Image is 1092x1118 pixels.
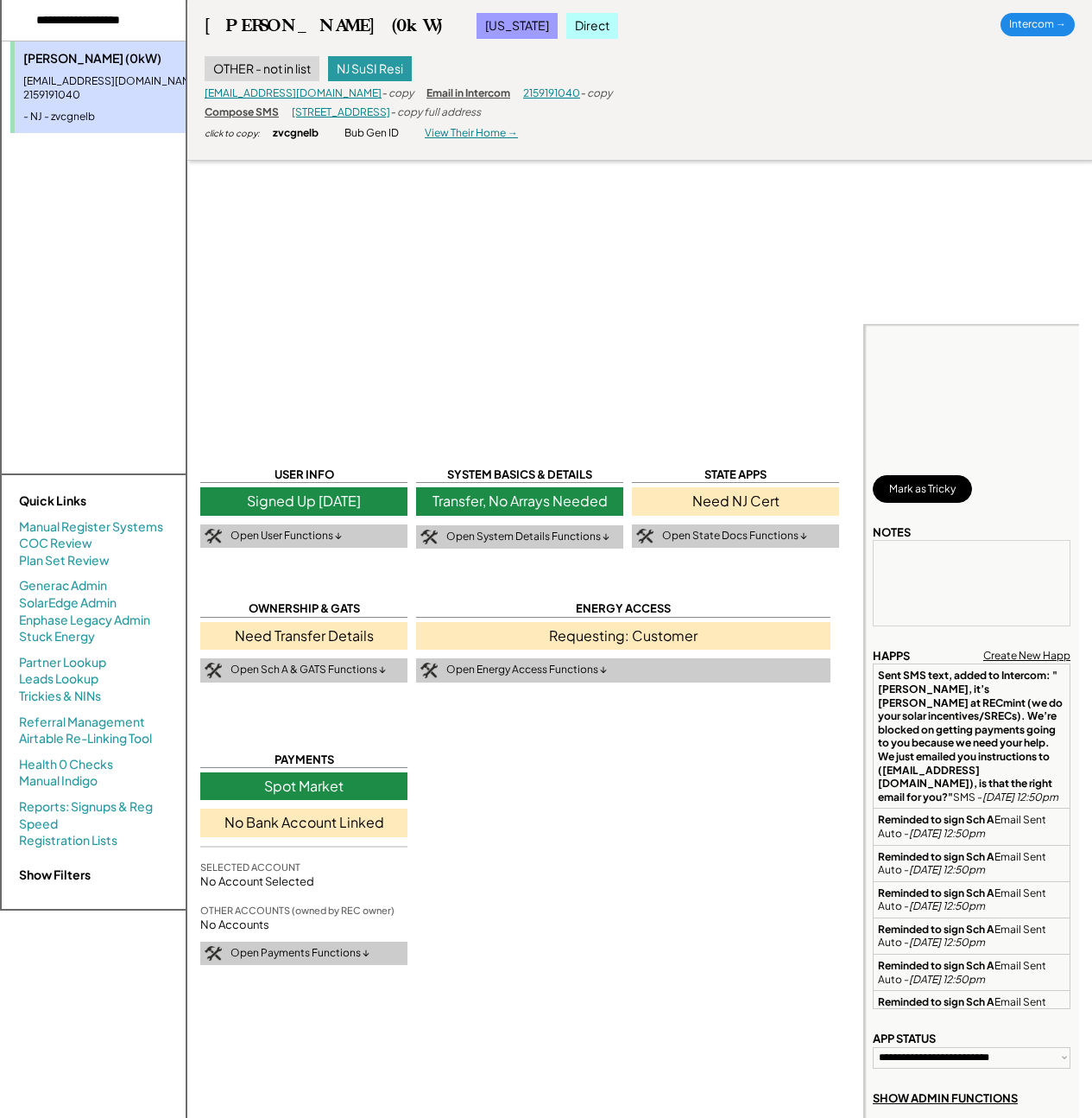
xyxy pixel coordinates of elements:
[200,809,407,836] div: No Bank Account Linked
[878,959,1065,986] div: Email Sent Auto -
[200,772,407,800] div: Spot Market
[205,105,279,120] div: Compose SMS
[19,730,152,747] a: Airtable Re-Linking Tool
[230,946,369,961] div: Open Payments Functions ↓
[200,861,300,873] div: SELECTED ACCOUNT
[19,594,117,612] a: SolarEdge Admin
[662,529,807,543] div: Open State Docs Functions ↓
[23,50,235,67] div: [PERSON_NAME] (0kW)
[19,832,117,849] a: Registration Lists
[878,886,1065,913] div: Email Sent Auto -
[19,518,163,536] a: Manual Register Systems
[200,600,407,617] div: OWNERSHIP & GATS
[200,487,407,515] div: Signed Up [DATE]
[19,492,192,510] div: Quick Links
[19,670,98,688] a: Leads Lookup
[205,15,442,36] div: [PERSON_NAME] (0kW)
[19,714,145,731] a: Referral Management
[909,936,985,949] em: [DATE] 12:50pm
[19,688,101,705] a: Trickies & NINs
[416,467,623,483] div: SYSTEM BASICS & DETAILS
[200,752,407,768] div: PAYMENTS
[878,995,994,1008] strong: Reminded to sign Sch A
[420,663,438,678] img: tool-icon.png
[909,973,985,986] em: [DATE] 12:50pm
[983,649,1070,664] div: Create New Happ
[878,850,1065,877] div: Email Sent Auto -
[200,917,269,932] div: No Accounts
[878,669,1064,803] strong: Sent SMS text, added to Intercom: "[PERSON_NAME], it’s [PERSON_NAME] at RECmint (we do your solar...
[19,612,150,629] a: Enphase Legacy Admin
[23,74,235,104] div: [EMAIL_ADDRESS][DOMAIN_NAME] - 2159191040
[19,552,110,569] a: Plan Set Review
[909,863,985,876] em: [DATE] 12:50pm
[878,886,994,899] strong: Reminded to sign Sch A
[873,475,972,503] button: Mark as Tricky
[205,56,319,82] div: OTHER - not in list
[632,467,839,483] div: STATE APPS
[230,663,386,677] div: Open Sch A & GATS Functions ↓
[19,867,91,882] strong: Show Filters
[205,127,260,139] div: click to copy:
[200,873,407,889] div: No Account Selected
[273,126,319,141] div: zvcgnelb
[205,946,222,962] img: tool-icon.png
[23,110,235,124] div: - NJ - zvcgnelb
[200,622,407,650] div: Need Transfer Details
[416,487,623,515] div: Transfer, No Arrays Needed
[909,899,985,912] em: [DATE] 12:50pm
[390,105,481,120] div: - copy full address
[19,654,106,671] a: Partner Lookup
[425,126,518,141] div: View Their Home →
[982,791,1058,804] em: [DATE] 12:50pm
[328,56,412,82] div: NJ SuSI Resi
[878,813,1065,840] div: Email Sent Auto -
[873,1090,1018,1106] div: SHOW ADMIN FUNCTIONS
[477,13,558,39] div: [US_STATE]
[873,524,911,540] div: NOTES
[909,827,985,840] em: [DATE] 12:50pm
[416,600,830,617] div: ENERGY ACCESS
[420,530,438,545] img: tool-icon.png
[523,86,580,99] a: 2159191040
[878,923,994,936] strong: Reminded to sign Sch A
[878,813,994,826] strong: Reminded to sign Sch A
[566,13,618,39] div: Direct
[873,648,910,664] div: HAPPS
[205,663,222,678] img: tool-icon.png
[878,995,1065,1022] div: Email Sent Auto -
[632,487,839,515] div: Need NJ Cert
[873,1031,936,1046] div: APP STATUS
[230,529,342,543] div: Open User Functions ↓
[878,923,1065,950] div: Email Sent Auto -
[426,86,510,101] div: Email in Intercom
[19,798,168,832] a: Reports: Signups & Reg Speed
[19,756,113,773] a: Health 0 Checks
[200,467,407,483] div: USER INFO
[205,529,222,544] img: tool-icon.png
[416,622,830,650] div: Requesting: Customer
[580,86,612,101] div: - copy
[200,904,395,917] div: OTHER ACCOUNTS (owned by REC owner)
[878,959,994,972] strong: Reminded to sign Sch A
[446,663,607,677] div: Open Energy Access Functions ↓
[636,529,653,544] img: tool-icon.png
[19,535,92,552] a: COC Review
[446,530,609,544] div: Open System Details Functions ↓
[19,628,95,645] a: Stuck Energy
[19,577,107,594] a: Generac Admin
[344,126,399,141] div: Bub Gen ID
[1000,13,1075,36] div: Intercom →
[382,86,413,101] div: - copy
[878,850,994,863] strong: Reminded to sign Sch A
[19,772,98,790] a: Manual Indigo
[205,86,382,99] a: [EMAIL_ADDRESS][DOMAIN_NAME]
[292,105,390,118] a: [STREET_ADDRESS]
[878,669,1065,804] div: SMS -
